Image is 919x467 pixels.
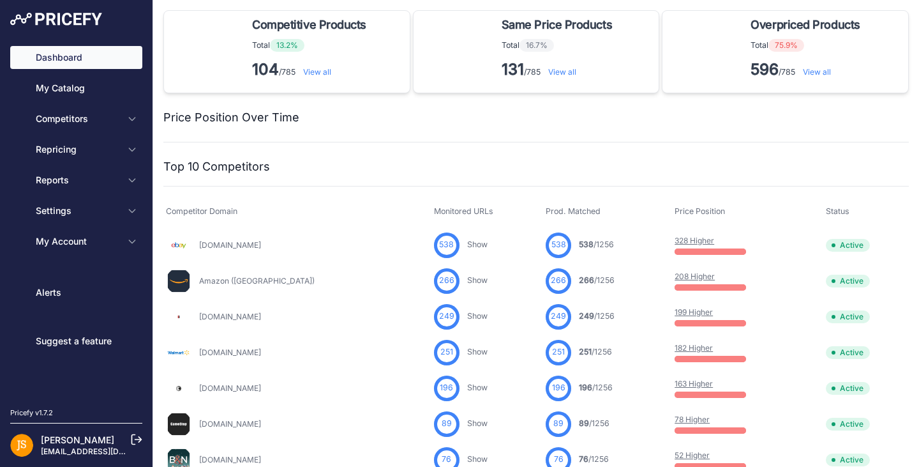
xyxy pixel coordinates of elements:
a: Show [467,454,488,464]
a: 52 Higher [675,450,710,460]
a: View all [803,67,831,77]
span: 251 [440,346,453,358]
a: 208 Higher [675,272,715,281]
p: /785 [751,59,865,80]
span: 89 [579,418,589,428]
span: 76 [554,454,564,466]
a: View all [303,67,331,77]
a: Show [467,418,488,428]
span: Monitored URLs [434,206,493,216]
a: Show [467,240,488,249]
span: 249 [439,310,454,323]
a: 163 Higher [675,379,713,388]
p: Total [751,39,865,52]
a: Alerts [10,281,142,304]
p: Total [252,39,371,52]
a: My Catalog [10,77,142,100]
a: [DOMAIN_NAME] [199,348,261,357]
a: [PERSON_NAME] [41,434,114,445]
a: 538/1256 [579,240,614,249]
span: Price Position [675,206,725,216]
a: Show [467,275,488,285]
span: Settings [36,204,119,217]
strong: 104 [252,60,279,79]
span: 196 [440,382,453,394]
span: Active [826,418,870,431]
h2: Top 10 Competitors [163,158,270,176]
span: Active [826,454,870,466]
span: 538 [439,239,454,251]
span: 251 [579,347,592,356]
a: [DOMAIN_NAME] [199,419,261,429]
span: 266 [439,275,454,287]
a: [DOMAIN_NAME] [199,312,261,321]
span: 251 [552,346,565,358]
div: Pricefy v1.7.2 [10,408,53,418]
img: Pricefy Logo [10,13,102,26]
a: 266/1256 [579,275,615,285]
span: 538 [579,240,594,249]
a: Amazon ([GEOGRAPHIC_DATA]) [199,276,315,286]
span: My Account [36,235,119,248]
a: [EMAIL_ADDRESS][DOMAIN_NAME] [41,447,174,456]
a: [DOMAIN_NAME] [199,455,261,464]
button: Reports [10,169,142,192]
p: /785 [252,59,371,80]
span: 13.2% [270,39,304,52]
a: Show [467,383,488,392]
span: 76 [442,454,451,466]
span: Repricing [36,143,119,156]
p: /785 [502,59,617,80]
p: Total [502,39,617,52]
a: 196/1256 [579,383,613,392]
button: Repricing [10,138,142,161]
span: 75.9% [768,39,804,52]
span: Status [826,206,849,216]
strong: 596 [751,60,779,79]
span: 538 [551,239,566,251]
a: Show [467,311,488,321]
a: 249/1256 [579,311,615,321]
span: Active [826,239,870,252]
span: Reports [36,174,119,187]
a: Suggest a feature [10,330,142,353]
span: 89 [442,418,452,430]
a: 199 Higher [675,307,713,317]
button: My Account [10,230,142,253]
span: Active [826,275,870,287]
a: 89/1256 [579,418,609,428]
span: 266 [551,275,566,287]
a: Dashboard [10,46,142,69]
a: View all [548,67,576,77]
span: 196 [579,383,592,392]
a: 251/1256 [579,347,612,356]
span: Active [826,310,870,323]
span: 266 [579,275,594,285]
a: 76/1256 [579,454,609,464]
span: Competitors [36,112,119,125]
span: Active [826,346,870,359]
a: 78 Higher [675,415,710,424]
a: [DOMAIN_NAME] [199,383,261,393]
span: Competitor Domain [166,206,237,216]
button: Competitors [10,107,142,130]
span: Prod. Matched [546,206,601,216]
strong: 131 [502,60,524,79]
span: Active [826,382,870,395]
span: Same Price Products [502,16,612,34]
span: 249 [579,311,594,321]
span: Competitive Products [252,16,366,34]
span: 76 [579,454,588,464]
span: 89 [553,418,564,430]
span: 16.7% [519,39,554,52]
a: Show [467,347,488,356]
span: Overpriced Products [751,16,860,34]
nav: Sidebar [10,46,142,392]
span: 196 [552,382,565,394]
a: 182 Higher [675,343,713,353]
a: 328 Higher [675,236,714,245]
span: 249 [551,310,566,323]
h2: Price Position Over Time [163,109,299,126]
button: Settings [10,199,142,222]
a: [DOMAIN_NAME] [199,240,261,250]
